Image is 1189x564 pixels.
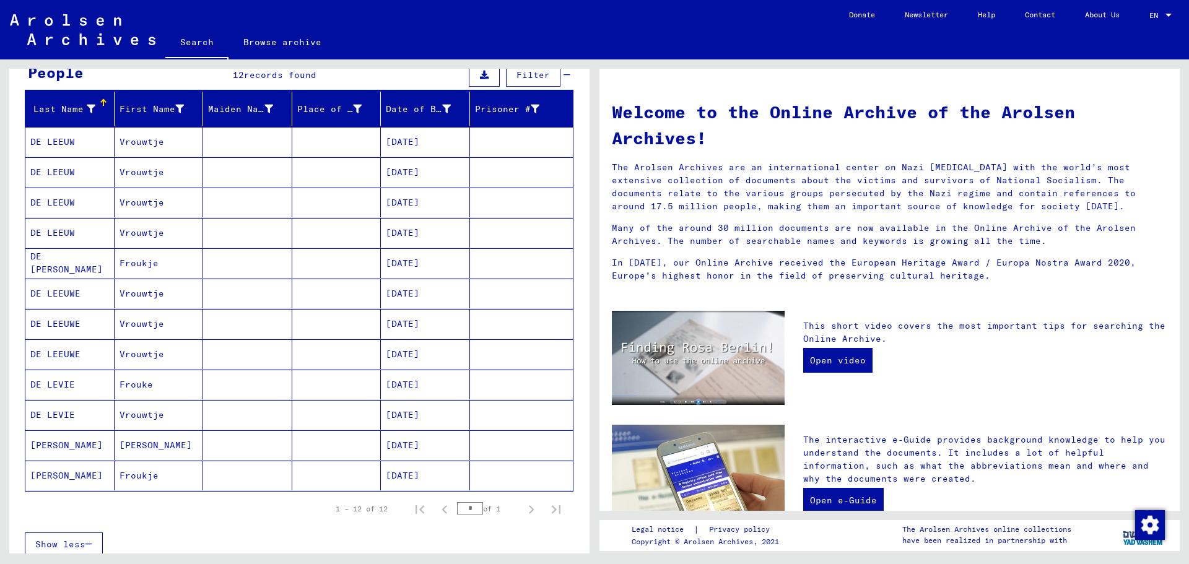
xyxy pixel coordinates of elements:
[10,14,155,45] img: Arolsen_neg.svg
[632,523,694,536] a: Legal notice
[25,461,115,490] mat-cell: [PERSON_NAME]
[30,103,95,116] div: Last Name
[120,103,185,116] div: First Name
[612,222,1167,248] p: Many of the around 30 million documents are now available in the Online Archive of the Arolsen Ar...
[470,92,573,126] mat-header-cell: Prisoner #
[208,103,273,116] div: Maiden Name
[25,218,115,248] mat-cell: DE LEEUW
[612,425,785,540] img: eguide.jpg
[336,503,388,514] div: 1 – 12 of 12
[115,339,204,369] mat-cell: Vrouwtje
[233,69,244,80] span: 12
[386,99,469,119] div: Date of Birth
[803,319,1167,345] p: This short video covers the most important tips for searching the Online Archive.
[612,99,1167,151] h1: Welcome to the Online Archive of the Arolsen Archives!
[25,188,115,217] mat-cell: DE LEEUW
[120,99,203,119] div: First Name
[381,218,470,248] mat-cell: [DATE]
[25,339,115,369] mat-cell: DE LEEUWE
[381,339,470,369] mat-cell: [DATE]
[475,103,540,116] div: Prisoner #
[115,309,204,339] mat-cell: Vrouwtje
[35,539,85,550] span: Show less
[381,430,470,460] mat-cell: [DATE]
[1149,11,1163,20] span: EN
[519,497,544,521] button: Next page
[381,370,470,399] mat-cell: [DATE]
[902,524,1071,535] p: The Arolsen Archives online collections
[381,248,470,278] mat-cell: [DATE]
[506,63,560,87] button: Filter
[165,27,229,59] a: Search
[25,532,103,556] button: Show less
[229,27,336,57] a: Browse archive
[297,103,362,116] div: Place of Birth
[115,157,204,187] mat-cell: Vrouwtje
[25,309,115,339] mat-cell: DE LEEUWE
[292,92,381,126] mat-header-cell: Place of Birth
[115,279,204,308] mat-cell: Vrouwtje
[115,218,204,248] mat-cell: Vrouwtje
[381,92,470,126] mat-header-cell: Date of Birth
[115,92,204,126] mat-header-cell: First Name
[1120,519,1167,550] img: yv_logo.png
[612,256,1167,282] p: In [DATE], our Online Archive received the European Heritage Award / Europa Nostra Award 2020, Eu...
[25,248,115,278] mat-cell: DE [PERSON_NAME]
[30,99,114,119] div: Last Name
[1135,510,1164,539] div: Change consent
[544,497,568,521] button: Last page
[381,188,470,217] mat-cell: [DATE]
[208,99,292,119] div: Maiden Name
[632,523,785,536] div: |
[25,370,115,399] mat-cell: DE LEVIE
[25,92,115,126] mat-header-cell: Last Name
[612,161,1167,213] p: The Arolsen Archives are an international center on Nazi [MEDICAL_DATA] with the world’s most ext...
[407,497,432,521] button: First page
[203,92,292,126] mat-header-cell: Maiden Name
[803,433,1167,485] p: The interactive e-Guide provides background knowledge to help you understand the documents. It in...
[699,523,785,536] a: Privacy policy
[25,400,115,430] mat-cell: DE LEVIE
[381,400,470,430] mat-cell: [DATE]
[612,311,785,405] img: video.jpg
[115,400,204,430] mat-cell: Vrouwtje
[381,127,470,157] mat-cell: [DATE]
[115,248,204,278] mat-cell: Froukje
[381,461,470,490] mat-cell: [DATE]
[381,279,470,308] mat-cell: [DATE]
[25,127,115,157] mat-cell: DE LEEUW
[475,99,559,119] div: Prisoner #
[381,157,470,187] mat-cell: [DATE]
[115,370,204,399] mat-cell: Frouke
[115,188,204,217] mat-cell: Vrouwtje
[1135,510,1165,540] img: Change consent
[457,503,519,514] div: of 1
[386,103,451,116] div: Date of Birth
[803,488,884,513] a: Open e-Guide
[516,69,550,80] span: Filter
[803,348,873,373] a: Open video
[902,535,1071,546] p: have been realized in partnership with
[432,497,457,521] button: Previous page
[115,461,204,490] mat-cell: Froukje
[244,69,316,80] span: records found
[25,157,115,187] mat-cell: DE LEEUW
[115,127,204,157] mat-cell: Vrouwtje
[28,61,84,84] div: People
[25,430,115,460] mat-cell: [PERSON_NAME]
[381,309,470,339] mat-cell: [DATE]
[297,99,381,119] div: Place of Birth
[632,536,785,547] p: Copyright © Arolsen Archives, 2021
[25,279,115,308] mat-cell: DE LEEUWE
[115,430,204,460] mat-cell: [PERSON_NAME]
